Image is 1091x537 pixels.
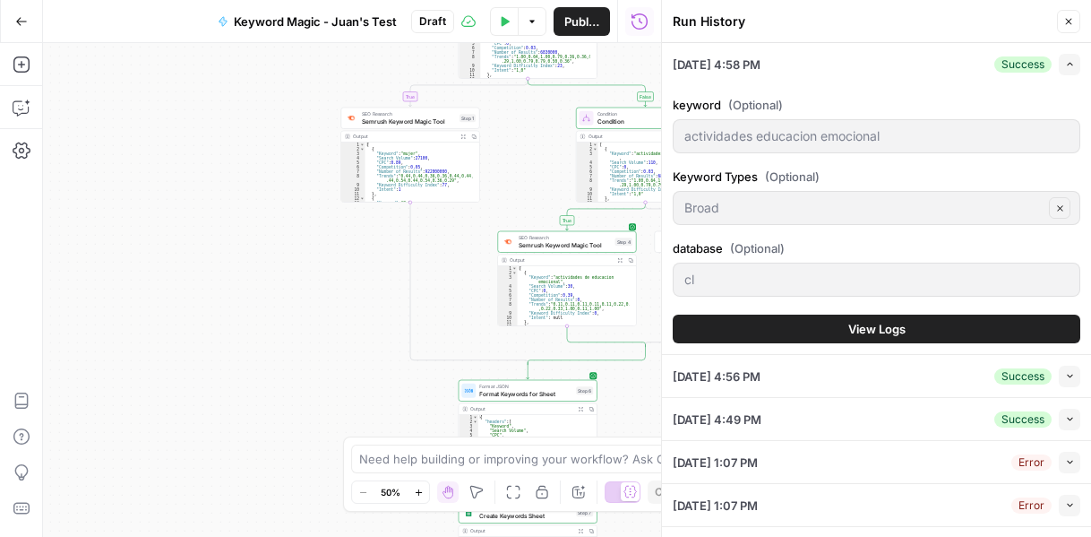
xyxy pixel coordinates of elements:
[498,320,518,325] div: 11
[577,169,598,174] div: 6
[519,240,612,249] span: Semrush Keyword Magic Tool
[459,415,478,420] div: 1
[577,152,598,160] div: 3
[470,405,572,412] div: Output
[460,114,476,122] div: Step 1
[341,196,365,201] div: 12
[341,192,365,196] div: 11
[234,13,397,30] span: Keyword Magic - Juan's Test
[593,201,598,205] span: Toggle code folding, rows 12 through 21
[207,7,408,36] button: Keyword Magic - Juan's Test
[479,511,572,520] span: Create Keywords Sheet
[498,302,518,311] div: 8
[994,411,1052,428] div: Success
[588,133,691,140] div: Output
[498,325,518,329] div: 12
[498,271,518,275] div: 2
[341,156,365,160] div: 4
[409,78,528,106] g: Edge from step_2 to step_1
[564,13,599,30] span: Publish
[576,508,593,516] div: Step 7
[341,174,365,183] div: 8
[362,117,456,126] span: Semrush Keyword Magic Tool
[577,187,598,192] div: 9
[673,411,761,429] span: [DATE] 4:49 PM
[673,368,760,385] span: [DATE] 4:56 PM
[528,344,645,365] g: Edge from step_3-conditional-end to step_2-conditional-end
[498,316,518,320] div: 10
[673,56,760,74] span: [DATE] 4:58 PM
[459,424,478,429] div: 3
[479,383,572,390] span: Format JSON
[68,106,160,117] div: Domain Overview
[459,68,480,73] div: 10
[554,7,610,36] button: Publish
[498,284,518,289] div: 4
[728,96,783,114] span: (Optional)
[459,380,597,475] div: Format JSONFormat Keywords for SheetStep 6Output{ "headers":[ "Keyword", "Search Volume", "CPC", ...
[1011,455,1052,471] div: Error
[419,13,446,30] span: Draft
[459,420,478,424] div: 2
[360,143,365,147] span: Toggle code folding, rows 1 through 1002
[577,174,598,178] div: 7
[341,201,365,205] div: 13
[528,78,647,106] g: Edge from step_2 to step_3
[503,238,512,247] img: 8a3tdog8tf0qdwwcclgyu02y995m
[510,256,612,264] div: Output
[519,234,612,241] span: SEO Research
[527,362,529,379] g: Edge from step_2-conditional-end to step_6
[512,325,518,329] span: Toggle code folding, rows 12 through 21
[577,196,598,201] div: 11
[498,266,518,271] div: 1
[347,114,356,123] img: 8a3tdog8tf0qdwwcclgyu02y995m
[597,110,691,117] span: Condition
[593,143,598,147] span: Toggle code folding, rows 1 through 142
[994,368,1052,385] div: Success
[341,108,480,203] div: SEO ResearchSemrush Keyword Magic ToolStep 1Output[ { "Keyword":"mujer", "Search Volume":27100, "...
[673,239,1080,257] label: database
[512,266,518,271] span: Toggle code folding, rows 1 through 52
[341,143,365,147] div: 1
[198,106,302,117] div: Keywords by Traffic
[360,196,365,201] span: Toggle code folding, rows 12 through 21
[730,239,785,257] span: (Optional)
[566,202,646,230] g: Edge from step_3 to step_4
[597,117,691,126] span: Condition
[459,73,480,77] div: 11
[459,41,480,46] div: 5
[341,187,365,192] div: 10
[848,320,906,338] span: View Logs
[341,147,365,152] div: 2
[381,485,400,499] span: 50%
[459,46,480,50] div: 6
[512,271,518,275] span: Toggle code folding, rows 2 through 11
[673,315,1080,343] button: View Logs
[593,147,598,152] span: Toggle code folding, rows 2 through 11
[684,199,1044,217] input: Broad
[673,454,758,472] span: [DATE] 1:07 PM
[341,183,365,187] div: 9
[576,108,715,203] div: ConditionConditionOutput[ { "Keyword":"actividades de autoconocimiento" , "Search Volume":110, "C...
[615,238,633,246] div: Step 4
[360,147,365,152] span: Toggle code folding, rows 2 through 11
[498,231,637,326] div: SEO ResearchSemrush Keyword Magic ToolStep 4Output[ { "Keyword":"actividades de educacion emocion...
[498,298,518,302] div: 7
[341,160,365,165] div: 5
[577,178,598,187] div: 8
[29,29,43,43] img: logo_orange.svg
[994,56,1052,73] div: Success
[48,104,63,118] img: tab_domain_overview_orange.svg
[576,386,593,394] div: Step 6
[464,508,473,517] img: Group%201%201.png
[479,389,572,398] span: Format Keywords for Sheet
[473,420,478,424] span: Toggle code folding, rows 2 through 10
[498,311,518,316] div: 9
[50,29,88,43] div: v 4.0.25
[498,293,518,298] div: 6
[673,168,1080,186] label: Keyword Types
[341,152,365,156] div: 3
[459,50,480,55] div: 7
[1011,498,1052,514] div: Error
[178,104,193,118] img: tab_keywords_by_traffic_grey.svg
